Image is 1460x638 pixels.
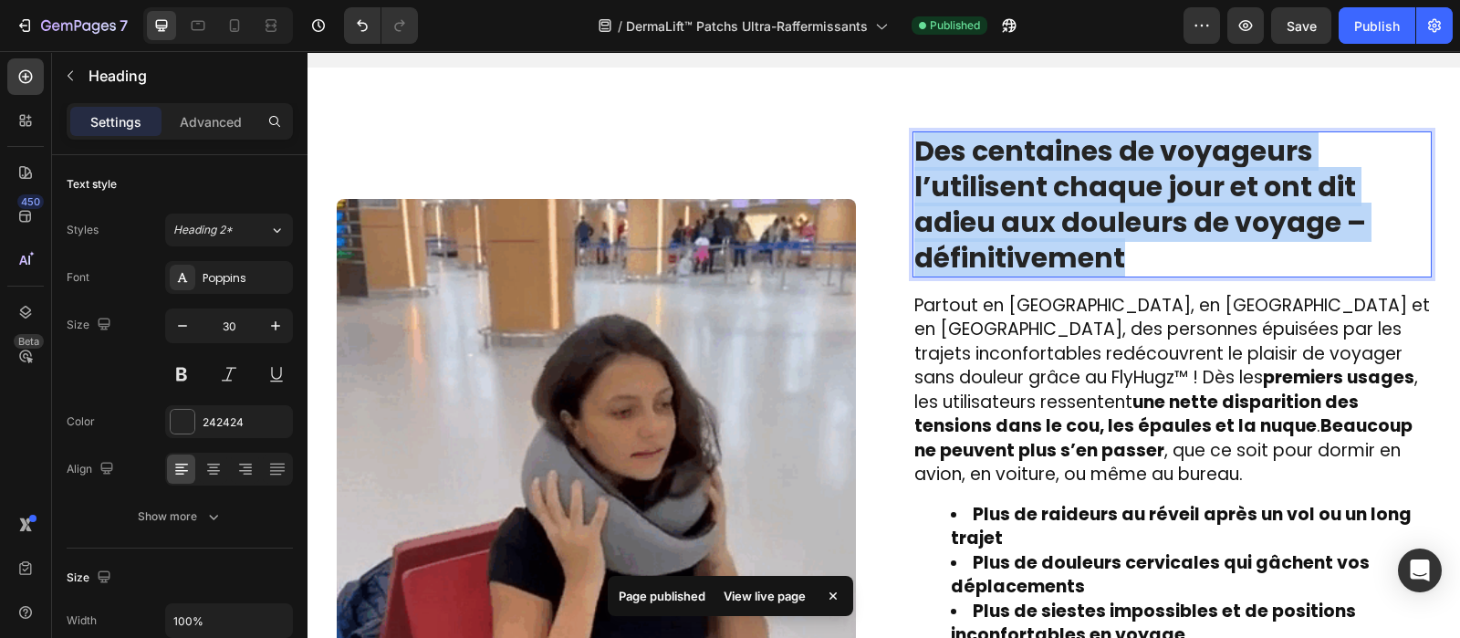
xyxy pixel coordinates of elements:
[930,17,980,34] span: Published
[1354,16,1400,36] div: Publish
[173,222,233,238] span: Heading 2*
[67,313,115,338] div: Size
[607,80,1058,226] strong: Des centaines de voyageurs l’utilisent chaque jour et ont dit adieu aux douleurs de voyage – défi...
[619,587,705,605] p: Page published
[643,499,1062,549] strong: Plus de douleurs cervicales qui gâchent vos déplacements
[605,80,1124,226] h2: Rich Text Editor. Editing area: main
[308,51,1460,638] iframe: Design area
[203,414,288,431] div: 242424
[67,566,115,591] div: Size
[607,362,1105,412] strong: Beaucoup ne peuvent plus s’en passer
[1339,7,1415,44] button: Publish
[180,112,242,131] p: Advanced
[7,7,136,44] button: 7
[626,16,868,36] span: DermaLift™ Patchs Ultra-Raffermissants
[203,270,288,287] div: Poppins
[67,500,293,533] button: Show more
[89,65,286,87] p: Heading
[67,269,89,286] div: Font
[166,604,292,637] input: Auto
[1398,549,1442,592] div: Open Intercom Messenger
[14,334,44,349] div: Beta
[67,612,97,629] div: Width
[138,507,223,526] div: Show more
[165,214,293,246] button: Heading 2*
[67,222,99,238] div: Styles
[1287,18,1317,34] span: Save
[344,7,418,44] div: Undo/Redo
[643,451,1104,500] strong: Plus de raideurs au réveil après un vol ou un long trajet
[713,583,817,609] div: View live page
[955,314,1107,339] strong: premiers usages
[67,413,95,430] div: Color
[90,112,141,131] p: Settings
[120,15,128,37] p: 7
[67,457,118,482] div: Align
[607,339,1051,388] strong: une nette disparition des tensions dans le cou, les épaules et la nuque
[67,176,117,193] div: Text style
[1271,7,1331,44] button: Save
[17,194,44,209] div: 450
[607,242,1122,436] span: Partout en [GEOGRAPHIC_DATA], en [GEOGRAPHIC_DATA] et en [GEOGRAPHIC_DATA], des personnes épuisée...
[643,548,1048,597] strong: Plus de siestes impossibles et de positions inconfortables en voyage
[618,16,622,36] span: /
